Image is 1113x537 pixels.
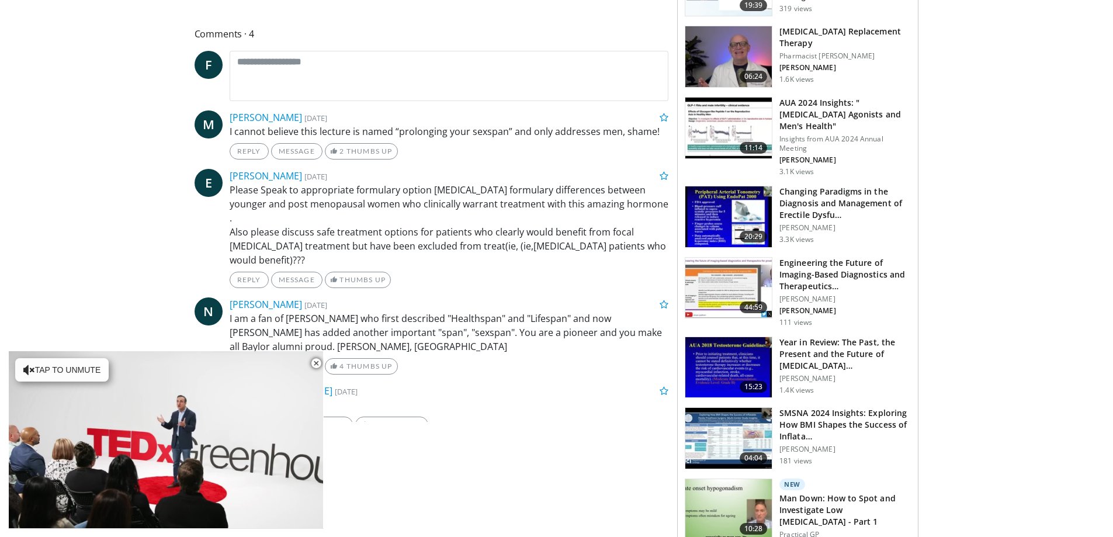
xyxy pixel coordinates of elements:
[230,272,269,288] a: Reply
[779,97,911,132] h3: AUA 2024 Insights: " [MEDICAL_DATA] Agonists and Men's Health"
[325,143,398,160] a: 2 Thumbs Up
[779,306,911,316] p: [PERSON_NAME]
[779,445,911,454] p: [PERSON_NAME]
[740,523,768,535] span: 10:28
[260,398,669,412] p: very bad
[304,171,327,182] small: [DATE]
[271,143,323,160] a: Message
[779,167,814,176] p: 3.1K views
[685,26,911,88] a: 06:24 [MEDICAL_DATA] Replacement Therapy Pharmacist [PERSON_NAME] [PERSON_NAME] 1.6K views
[685,186,772,247] img: 80f3077e-abaa-4389-abf7-ee84ccfb4bd5.150x105_q85_crop-smart_upscale.jpg
[230,143,269,160] a: Reply
[779,374,911,383] p: [PERSON_NAME]
[779,75,814,84] p: 1.6K views
[779,63,911,72] p: [PERSON_NAME]
[685,186,911,248] a: 20:29 Changing Paradigms in the Diagnosis and Management of Erectile Dysfu… [PERSON_NAME] 3.3K views
[685,97,911,176] a: 11:14 AUA 2024 Insights: " [MEDICAL_DATA] Agonists and Men's Health" Insights from AUA 2024 Annua...
[685,407,911,469] a: 04:04 SMSNA 2024 Insights: Exploring How BMI Shapes the Success of Inflata… [PERSON_NAME] 181 views
[304,113,327,123] small: [DATE]
[779,407,911,442] h3: SMSNA 2024 Insights: Exploring How BMI Shapes the Success of Inflata…
[325,272,391,288] a: Thumbs Up
[335,386,358,397] small: [DATE]
[304,351,328,376] button: Close
[740,142,768,154] span: 11:14
[685,257,911,327] a: 44:59 Engineering the Future of Imaging-Based Diagnostics and Therapeutics… [PERSON_NAME] [PERSON...
[779,223,911,233] p: [PERSON_NAME]
[779,456,812,466] p: 181 views
[304,300,327,310] small: [DATE]
[779,295,911,304] p: [PERSON_NAME]
[685,337,772,398] img: ca15c10a-567b-4e1d-b024-b6b4bc0642fd.150x105_q85_crop-smart_upscale.jpg
[271,272,323,288] a: Message
[779,386,814,395] p: 1.4K views
[779,493,911,528] h3: Man Down: How to Spot and Investigate Low [MEDICAL_DATA] - Part 1
[230,169,302,182] a: [PERSON_NAME]
[355,417,428,433] a: 1 Thumbs Up
[195,51,223,79] a: F
[779,155,911,165] p: [PERSON_NAME]
[230,298,302,311] a: [PERSON_NAME]
[230,183,669,267] p: Please Speak to appropriate formulary option [MEDICAL_DATA] formulary differences between younger...
[740,231,768,242] span: 20:29
[740,302,768,313] span: 44:59
[740,452,768,464] span: 04:04
[779,4,812,13] p: 319 views
[195,169,223,197] a: E
[740,381,768,393] span: 15:23
[779,318,812,327] p: 111 views
[230,124,669,138] p: I cannot believe this lecture is named “prolonging your sexspan” and only addresses men, shame!
[230,111,302,124] a: [PERSON_NAME]
[685,98,772,158] img: 4d022421-20df-4b46-86b4-3f7edf7cbfde.150x105_q85_crop-smart_upscale.jpg
[779,257,911,292] h3: Engineering the Future of Imaging-Based Diagnostics and Therapeutics…
[195,110,223,138] a: M
[779,479,805,490] p: New
[8,351,324,529] video-js: Video Player
[370,420,375,429] span: 1
[740,71,768,82] span: 06:24
[779,134,911,153] p: Insights from AUA 2024 Annual Meeting
[685,408,772,469] img: 8b068ca8-75fb-40be-8511-3042c370779e.150x105_q85_crop-smart_upscale.jpg
[779,51,911,61] p: Pharmacist [PERSON_NAME]
[685,26,772,87] img: e23de6d5-b3cf-4de1-8780-c4eec047bbc0.150x105_q85_crop-smart_upscale.jpg
[339,147,344,155] span: 2
[779,235,814,244] p: 3.3K views
[230,311,669,354] p: I am a fan of [PERSON_NAME] who first described "Healthspan" and "Lifespan" and now [PERSON_NAME]...
[779,26,911,49] h3: [MEDICAL_DATA] Replacement Therapy
[325,358,398,375] a: 4 Thumbs Up
[195,26,669,41] span: Comments 4
[195,297,223,325] a: N
[685,337,911,399] a: 15:23 Year in Review: The Past, the Present and the Future of [MEDICAL_DATA]… [PERSON_NAME] 1.4K ...
[779,337,911,372] h3: Year in Review: The Past, the Present and the Future of [MEDICAL_DATA]…
[339,362,344,370] span: 4
[779,186,911,221] h3: Changing Paradigms in the Diagnosis and Management of Erectile Dysfu…
[301,417,353,433] a: Message
[15,358,109,382] button: Tap to unmute
[685,258,772,318] img: c8c10140-1a51-4453-ae6e-28aee72f88cf.150x105_q85_crop-smart_upscale.jpg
